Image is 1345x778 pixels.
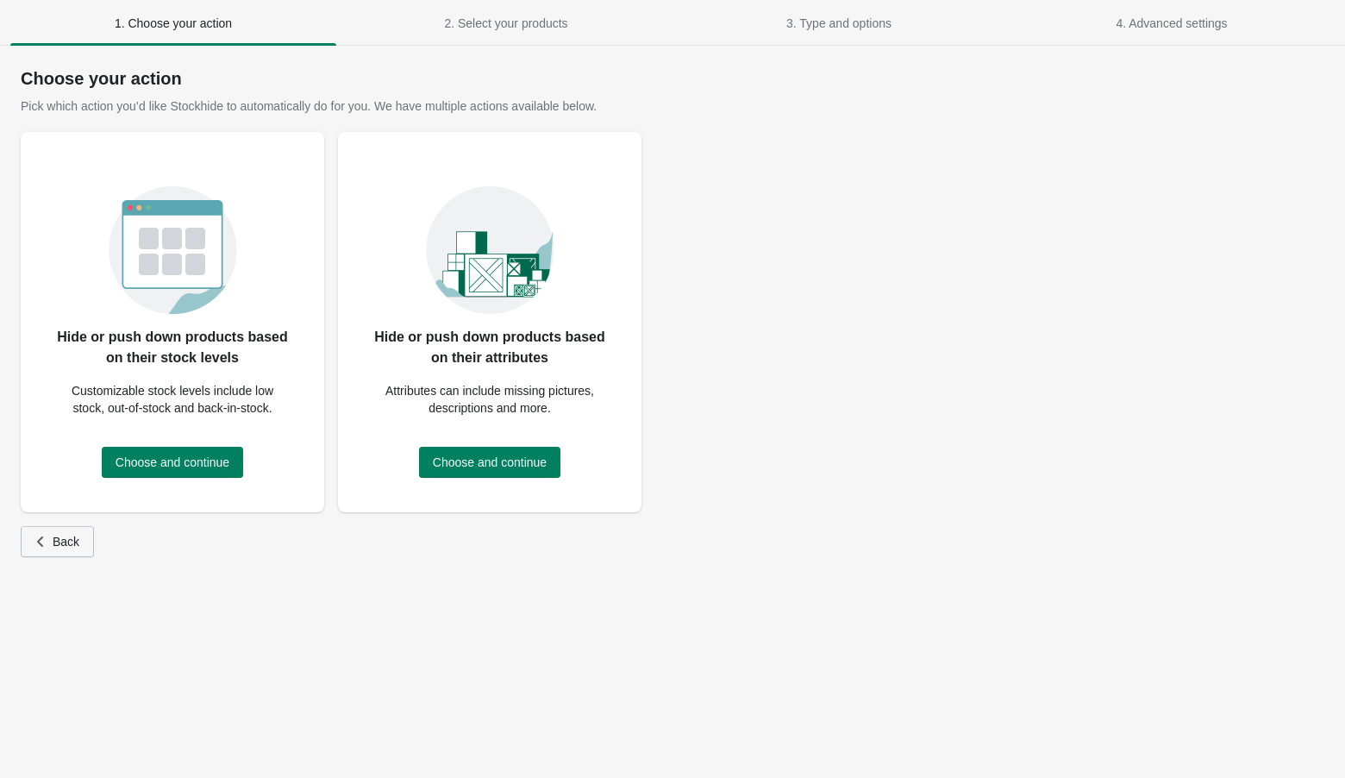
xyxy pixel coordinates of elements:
[21,526,94,557] button: Back
[115,16,232,30] span: 1. Choose your action
[433,455,547,469] span: Choose and continue
[372,382,607,417] p: Attributes can include missing pictures, descriptions and more.
[53,535,79,549] span: Back
[419,447,560,478] button: Choose and continue
[1116,16,1227,30] span: 4. Advanced settings
[372,327,607,368] p: Hide or push down products based on their attributes
[55,382,290,417] p: Customizable stock levels include low stock, out-of-stock and back-in-stock.
[102,447,243,478] button: Choose and continue
[21,99,597,113] span: Pick which action you’d like Stockhide to automatically do for you. We have multiple actions avai...
[55,327,290,368] p: Hide or push down products based on their stock levels
[426,166,554,315] img: attributes_card_image-afb7489f.png
[444,16,567,30] span: 2. Select your products
[116,455,229,469] span: Choose and continue
[21,68,1324,89] h1: Choose your action
[109,166,237,315] img: oz8X1bshQIS0xf8BoWVbRJtq3d8AAAAASUVORK5CYII=
[786,16,891,30] span: 3. Type and options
